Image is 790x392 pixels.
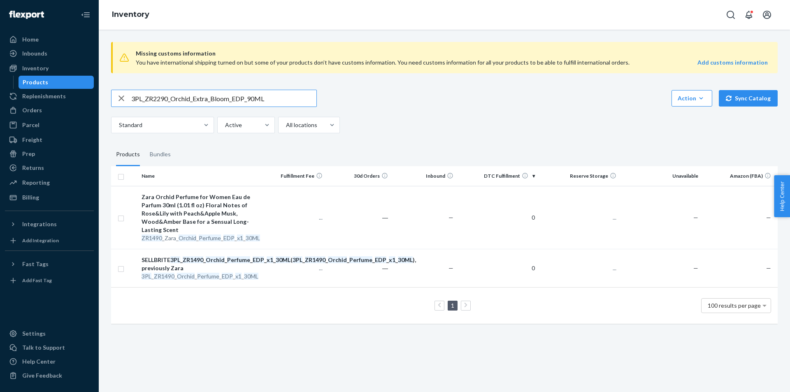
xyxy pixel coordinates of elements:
strong: Add customs information [697,59,768,66]
em: EDP [375,256,386,263]
em: 3PL [142,273,151,280]
img: Flexport logo [9,11,44,19]
span: 100 results per page [708,302,761,309]
div: You have international shipping turned on but some of your products don’t have customs informatio... [136,58,641,67]
span: — [693,264,698,271]
button: Action [671,90,712,107]
span: — [766,264,771,271]
div: Zara Orchid Perfume for Women Eau de Parfum 30ml (1.01 fl oz) Floral Notes of Rose&Lily with Peac... [142,193,258,234]
a: Talk to Support [5,341,94,354]
div: Inbounds [22,49,47,58]
div: Returns [22,164,44,172]
div: Integrations [22,220,57,228]
em: Orchid [206,256,225,263]
div: Fast Tags [22,260,49,268]
div: Products [116,143,140,166]
span: — [766,214,771,221]
button: Open notifications [741,7,757,23]
th: Amazon (FBA) [702,166,778,186]
em: ZR1490 [154,273,174,280]
div: Help Center [22,357,56,366]
div: _Zara_ _ _ _ _ [142,234,258,242]
p: ... [541,264,616,272]
span: — [448,214,453,221]
div: Talk to Support [22,343,65,352]
span: Missing customs information [136,49,768,58]
a: Help Center [5,355,94,368]
a: Reporting [5,176,94,189]
ol: breadcrumbs [105,3,156,27]
div: Replenishments [22,92,66,100]
div: Add Fast Tag [22,277,52,284]
div: Bundles [150,143,171,166]
a: Products [19,76,94,89]
div: Settings [22,329,46,338]
div: Add Integration [22,237,59,244]
button: Sync Catalog [719,90,778,107]
p: ... [264,264,323,272]
a: Freight [5,133,94,146]
em: Orchid [179,234,196,241]
button: Fast Tags [5,257,94,271]
th: 30d Orders [326,166,391,186]
div: Freight [22,136,42,144]
button: Open account menu [759,7,775,23]
em: x1 [389,256,395,263]
em: Orchid [328,256,347,263]
a: Add customs information [697,58,768,67]
a: Prep [5,147,94,160]
td: 0 [457,186,538,249]
th: Inbound [391,166,457,186]
a: Page 1 is your current page [449,302,456,309]
em: x1 [237,234,243,241]
em: Perfume [197,273,219,280]
button: Help Center [774,175,790,217]
em: Orchid [177,273,195,280]
a: Add Fast Tag [5,274,94,287]
p: ... [541,213,616,222]
div: Parcel [22,121,39,129]
p: ... [264,213,323,222]
em: 30ML [246,234,260,241]
input: Active [224,121,225,129]
div: Products [23,78,48,86]
em: 30ML [276,256,290,263]
a: Inventory [112,10,149,19]
div: Reporting [22,179,50,187]
a: Inbounds [5,47,94,60]
a: Add Integration [5,234,94,247]
td: ― [326,186,391,249]
div: Home [22,35,39,44]
a: Inventory [5,62,94,75]
div: SELLBRITE _ _ _ _ _ _ ( _ _ _ _ _ _ ), previously Zara [142,256,258,272]
em: x1 [235,273,242,280]
button: Close Navigation [77,7,94,23]
em: 3PL [293,256,302,263]
th: Unavailable [620,166,701,186]
th: Name [138,166,261,186]
em: Perfume [227,256,250,263]
span: — [448,264,453,271]
a: Home [5,33,94,46]
em: EDP [253,256,264,263]
th: Reserve Storage [538,166,620,186]
input: Standard [118,121,119,129]
em: ZR1490 [183,256,203,263]
td: ― [326,249,391,287]
th: DTC Fulfillment [457,166,538,186]
em: EDP [222,273,233,280]
em: x1 [267,256,273,263]
div: Inventory [22,64,49,72]
a: Parcel [5,118,94,132]
em: EDP [223,234,235,241]
a: Settings [5,327,94,340]
button: Open Search Box [723,7,739,23]
em: ZR1490 [305,256,325,263]
a: Orders [5,104,94,117]
div: Give Feedback [22,371,62,380]
em: 3PL [170,256,180,263]
a: Replenishments [5,90,94,103]
a: Billing [5,191,94,204]
button: Give Feedback [5,369,94,382]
